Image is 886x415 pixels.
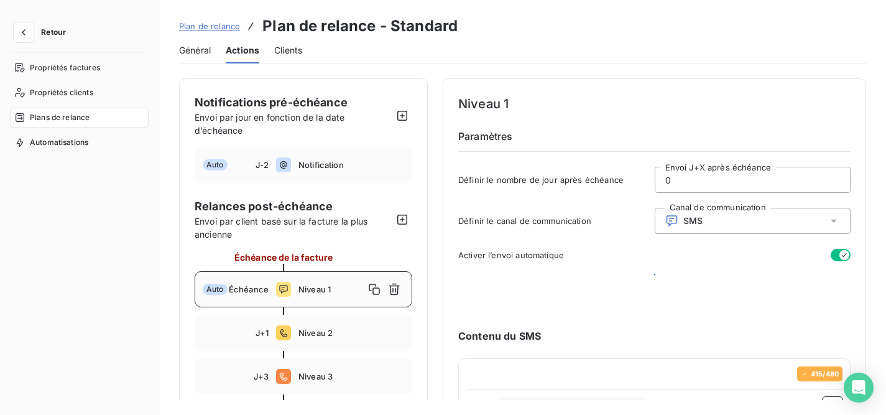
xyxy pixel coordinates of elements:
[10,22,76,42] button: Retour
[298,371,404,381] span: Niveau 3
[458,329,851,343] h6: Contenu du SMS
[298,328,404,338] span: Niveau 2
[30,112,90,123] span: Plans de relance
[30,62,100,73] span: Propriétés factures
[10,133,149,152] a: Automatisations
[298,160,404,170] span: Notification
[458,175,655,185] span: Définir le nombre de jour après échéance
[274,44,302,57] span: Clients
[195,96,348,109] span: Notifications pré-échéance
[256,328,269,338] span: J+1
[683,216,703,226] span: SMS
[458,216,655,226] span: Définir le canal de communication
[298,284,364,294] span: Niveau 1
[648,398,650,409] span: ,
[41,29,66,36] span: Retour
[466,398,497,409] span: Bonjour
[811,370,839,378] span: 415 / 480
[458,94,851,114] h4: Niveau 1
[234,251,333,264] span: Échéance de la facture
[30,137,88,148] span: Automatisations
[10,58,149,78] a: Propriétés factures
[498,398,647,412] span: Nom du client ou du groupe de clients
[179,21,240,31] span: Plan de relance
[203,284,228,295] span: Auto
[179,20,240,32] a: Plan de relance
[254,371,269,381] span: J+3
[30,87,93,98] span: Propriétés clients
[844,373,874,403] div: Open Intercom Messenger
[10,83,149,103] a: Propriétés clients
[226,44,259,57] span: Actions
[195,112,345,136] span: Envoi par jour en fonction de la date d’échéance
[229,284,269,294] span: Échéance
[10,108,149,128] a: Plans de relance
[195,198,392,215] span: Relances post-échéance
[458,250,564,260] span: Activer l’envoi automatique
[195,215,392,241] span: Envoi par client basé sur la facture la plus ancienne
[262,15,458,37] h3: Plan de relance - Standard
[256,160,269,170] span: J-2
[458,129,851,152] h6: Paramètres
[203,159,228,170] span: Auto
[179,44,211,57] span: Général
